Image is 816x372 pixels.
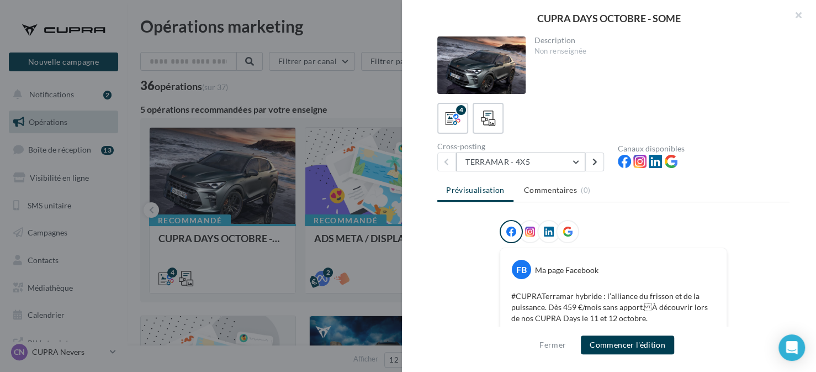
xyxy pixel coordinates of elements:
[581,336,674,354] button: Commencer l'édition
[420,13,798,23] div: CUPRA DAYS OCTOBRE - SOME
[618,145,789,153] div: Canaux disponibles
[581,186,590,195] span: (0)
[535,265,598,276] div: Ma page Facebook
[456,105,466,115] div: 4
[511,291,716,324] p: #CUPRATerramar hybride : l’alliance du frisson et de la puissance. Dès 459 €/mois sans apport. À ...
[512,260,531,279] div: FB
[534,36,781,44] div: Description
[437,143,609,150] div: Cross-posting
[524,185,577,196] span: Commentaires
[534,46,781,56] div: Non renseignée
[456,153,585,171] button: TERRAMAR - 4X5
[778,334,805,361] div: Open Intercom Messenger
[535,338,570,352] button: Fermer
